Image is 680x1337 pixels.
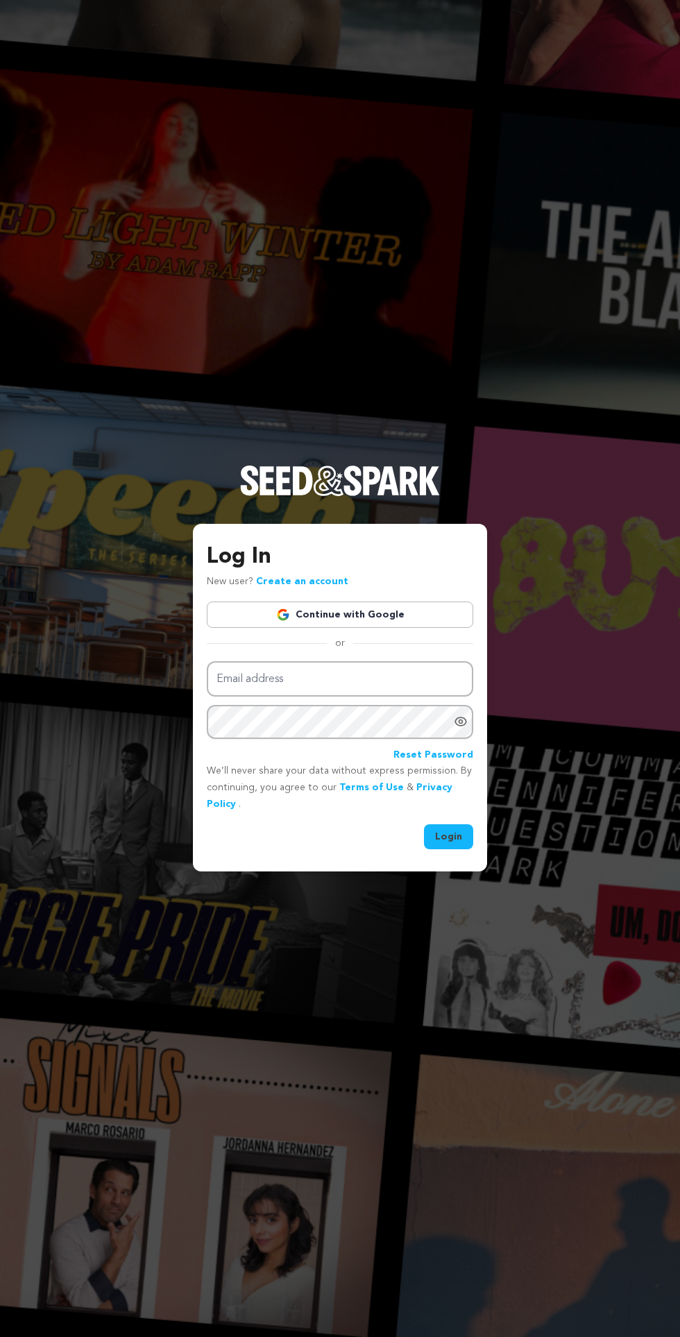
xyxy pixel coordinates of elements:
[276,608,290,622] img: Google logo
[393,747,473,764] a: Reset Password
[207,661,473,697] input: Email address
[327,636,353,650] span: or
[454,715,468,729] a: Show password as plain text. Warning: this will display your password on the screen.
[339,783,404,792] a: Terms of Use
[424,824,473,849] button: Login
[207,602,473,628] a: Continue with Google
[207,763,473,812] p: We’ll never share your data without express permission. By continuing, you agree to our & .
[240,466,440,496] img: Seed&Spark Logo
[207,540,473,574] h3: Log In
[256,577,348,586] a: Create an account
[240,466,440,524] a: Seed&Spark Homepage
[207,574,348,590] p: New user?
